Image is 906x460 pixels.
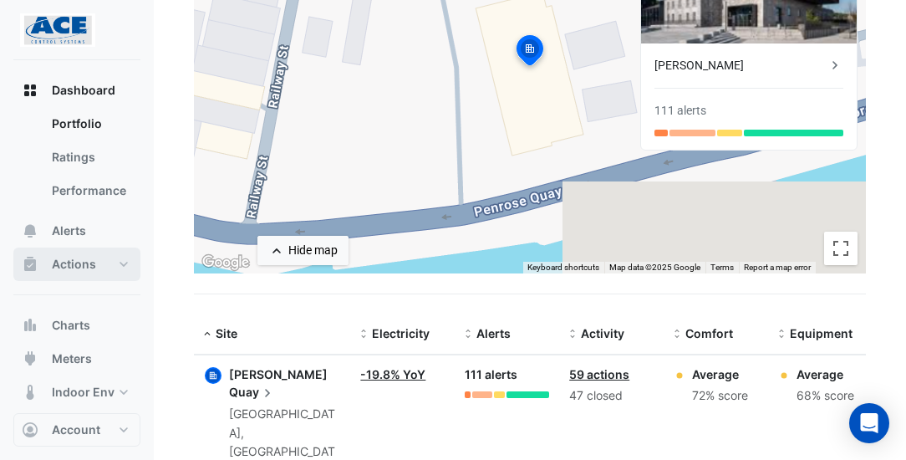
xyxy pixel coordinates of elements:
[744,263,811,272] a: Report a map error
[20,13,95,47] img: Company Logo
[849,403,889,443] div: Open Intercom Messenger
[13,309,140,342] button: Charts
[13,214,140,248] button: Alerts
[685,326,733,340] span: Comfort
[22,350,38,367] app-icon: Meters
[581,326,624,340] span: Activity
[52,384,115,401] span: Indoor Env
[22,256,38,273] app-icon: Actions
[216,326,237,340] span: Site
[654,57,827,74] div: [PERSON_NAME]
[229,383,276,401] span: Quay
[13,413,140,447] button: Account
[38,141,140,174] a: Ratings
[710,263,734,272] a: Terms (opens in new tab)
[198,252,253,273] img: Google
[22,317,38,334] app-icon: Charts
[372,326,430,340] span: Electricity
[22,384,38,401] app-icon: Indoor Env
[38,107,140,141] a: Portfolio
[465,365,549,385] div: 111 alerts
[692,365,748,383] div: Average
[527,262,599,273] button: Keyboard shortcuts
[22,82,38,99] app-icon: Dashboard
[360,367,425,381] a: -19.8% YoY
[13,376,140,409] button: Indoor Env
[52,317,90,334] span: Charts
[52,256,96,273] span: Actions
[13,342,140,376] button: Meters
[52,422,100,438] span: Account
[22,222,38,239] app-icon: Alerts
[824,232,858,265] button: Toggle fullscreen view
[790,326,853,340] span: Equipment
[512,33,548,73] img: site-pin-selected.svg
[38,174,140,207] a: Performance
[13,409,140,442] button: Reports
[288,242,338,259] div: Hide map
[52,350,92,367] span: Meters
[654,102,706,120] div: 111 alerts
[569,367,629,381] a: 59 actions
[569,386,654,406] div: 47 closed
[797,386,854,406] div: 68% score
[13,74,140,107] button: Dashboard
[13,107,140,214] div: Dashboard
[476,326,511,340] span: Alerts
[692,386,748,406] div: 72% score
[52,222,86,239] span: Alerts
[13,248,140,281] button: Actions
[52,82,115,99] span: Dashboard
[229,367,328,381] span: [PERSON_NAME]
[797,365,854,383] div: Average
[609,263,700,272] span: Map data ©2025 Google
[198,252,253,273] a: Open this area in Google Maps (opens a new window)
[257,236,349,265] button: Hide map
